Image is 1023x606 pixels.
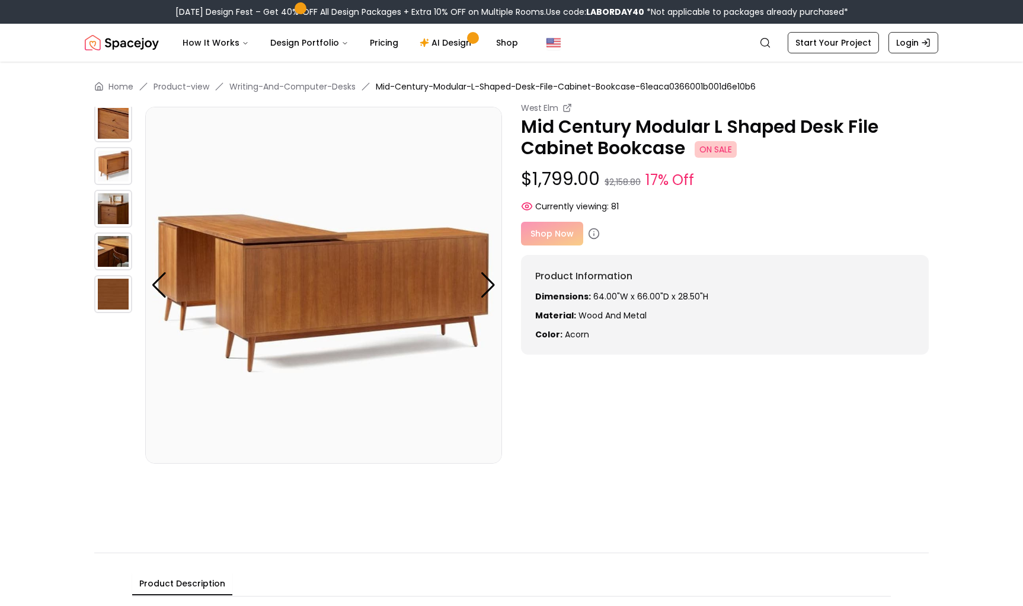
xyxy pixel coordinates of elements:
[521,116,929,159] p: Mid Century Modular L Shaped Desk File Cabinet Bookcase
[94,147,132,185] img: https://storage.googleapis.com/spacejoy-main/assets/61eaca0366001b001d6e10b6/product_6_28c4ehcl93nn
[788,32,879,53] a: Start Your Project
[645,170,694,191] small: 17% Off
[85,31,159,55] img: Spacejoy Logo
[173,31,528,55] nav: Main
[521,168,929,191] p: $1,799.00
[535,291,915,302] p: 64.00"W x 66.00"D x 28.50"H
[94,104,132,142] img: https://storage.googleapis.com/spacejoy-main/assets/61eaca0366001b001d6e10b6/product_5_g4bo3fi4j1hj
[376,81,756,93] span: Mid-Century-Modular-L-Shaped-Desk-File-Cabinet-Bookcase-61eaca0366001b001d6e10b6
[695,141,737,158] span: ON SALE
[85,31,159,55] a: Spacejoy
[94,81,929,93] nav: breadcrumb
[521,102,558,114] small: West Elm
[535,328,562,340] strong: Color:
[611,200,619,212] span: 81
[145,107,502,464] img: https://storage.googleapis.com/spacejoy-main/assets/61eaca0366001b001d6e10b6/product_3_3k2l0cpomdo
[535,200,609,212] span: Currently viewing:
[644,6,848,18] span: *Not applicable to packages already purchased*
[586,6,644,18] b: LABORDAY40
[605,176,641,188] small: $2,158.80
[535,269,915,283] h6: Product Information
[360,31,408,55] a: Pricing
[535,310,576,321] strong: Material:
[410,31,484,55] a: AI Design
[261,31,358,55] button: Design Portfolio
[132,573,232,595] button: Product Description
[535,291,591,302] strong: Dimensions:
[94,190,132,228] img: https://storage.googleapis.com/spacejoy-main/assets/61eaca0366001b001d6e10b6/product_7_imha3f7j5o5
[94,232,132,270] img: https://storage.googleapis.com/spacejoy-main/assets/61eaca0366001b001d6e10b6/product_8_i8melm4bn0eh
[154,81,209,93] a: Product-view
[546,36,561,50] img: United States
[546,6,644,18] span: Use code:
[229,81,356,93] a: Writing-And-Computer-Desks
[173,31,258,55] button: How It Works
[108,81,133,93] a: Home
[888,32,938,53] a: Login
[578,310,647,321] span: Wood and Metal
[94,275,132,313] img: https://storage.googleapis.com/spacejoy-main/assets/61eaca0366001b001d6e10b6/product_9_gf5n399l3hi
[85,24,938,62] nav: Global
[565,328,589,340] span: acorn
[487,31,528,55] a: Shop
[175,6,848,18] div: [DATE] Design Fest – Get 40% OFF All Design Packages + Extra 10% OFF on Multiple Rooms.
